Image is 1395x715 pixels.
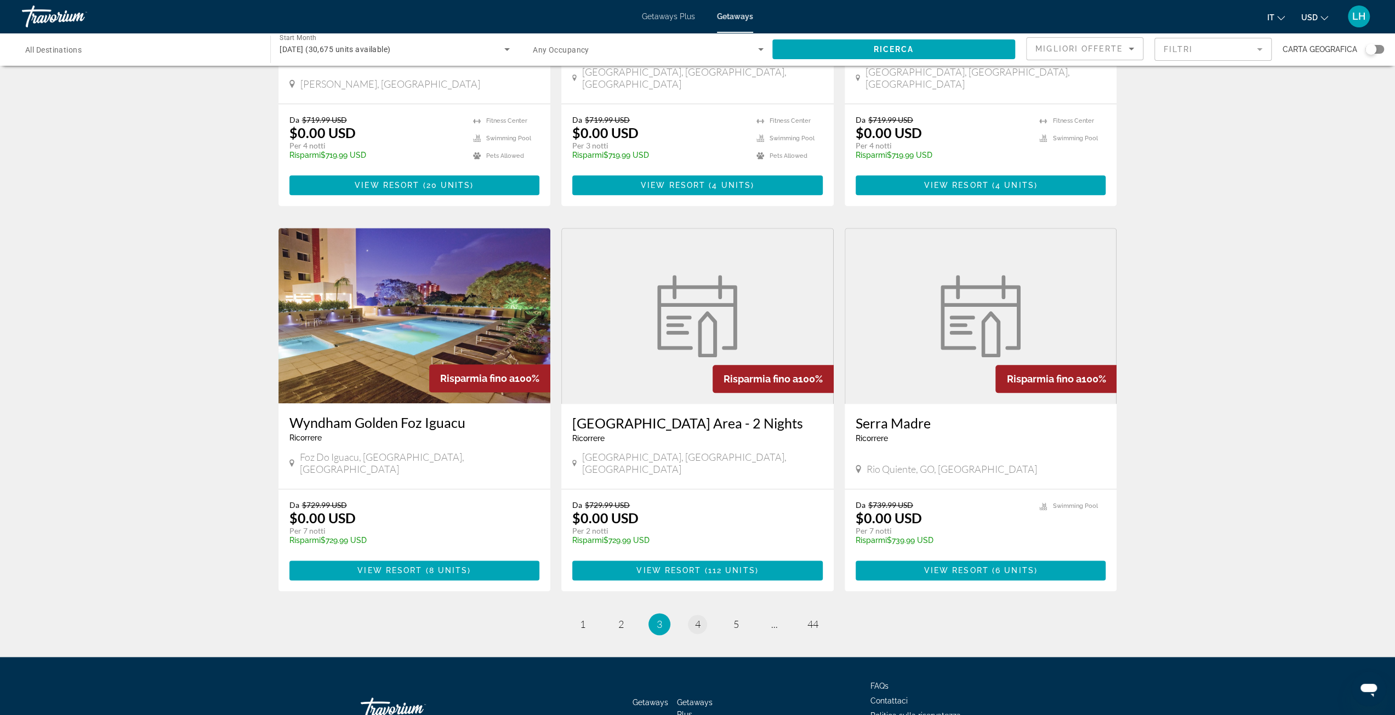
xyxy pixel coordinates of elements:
[289,124,356,141] p: $0.00 USD
[867,463,1037,475] span: Rio Quiente, GO, [GEOGRAPHIC_DATA]
[856,151,887,159] span: Risparmi
[585,115,630,124] span: $719.99 USD
[856,500,866,510] span: Da
[572,434,605,443] span: Ricorrere
[289,500,299,510] span: Da
[770,135,815,142] span: Swimming Pool
[636,566,701,575] span: View Resort
[995,365,1117,393] div: 100%
[1301,9,1328,25] button: Change currency
[995,181,1034,190] span: 4 units
[289,414,540,431] a: Wyndham Golden Foz Iguacu
[856,560,1106,580] button: View Resort(6 units)
[278,228,551,403] img: DE28O01X.jpg
[1052,117,1094,124] span: Fitness Center
[300,78,480,90] span: [PERSON_NAME], [GEOGRAPHIC_DATA]
[419,181,474,190] span: ( )
[856,434,888,443] span: Ricorrere
[870,682,889,690] a: FAQs
[856,175,1106,195] a: View Resort(4 units)
[1154,37,1272,61] button: Filter
[856,510,922,526] p: $0.00 USD
[651,275,744,357] img: week.svg
[934,275,1027,357] img: week.svg
[1352,11,1365,22] span: LH
[289,536,321,545] span: Risparmi
[868,115,913,124] span: $719.99 USD
[807,618,818,630] span: 44
[1267,9,1285,25] button: Change language
[422,566,471,575] span: ( )
[642,12,695,21] a: Getaways Plus
[856,151,1029,159] p: $719.99 USD
[701,566,758,575] span: ( )
[705,181,754,190] span: ( )
[856,415,1106,431] a: Serra Madre
[289,175,540,195] a: View Resort(20 units)
[289,433,322,442] span: Ricorrere
[856,536,1029,545] p: $739.99 USD
[572,124,639,141] p: $0.00 USD
[300,451,540,475] span: Foz do Iguacu, [GEOGRAPHIC_DATA], [GEOGRAPHIC_DATA]
[641,181,705,190] span: View Resort
[582,66,823,90] span: [GEOGRAPHIC_DATA], [GEOGRAPHIC_DATA], [GEOGRAPHIC_DATA]
[1035,44,1123,53] span: Migliori offerte
[486,117,527,124] span: Fitness Center
[713,365,834,393] div: 100%
[572,526,812,536] p: Per 2 notti
[989,566,1038,575] span: ( )
[355,181,419,190] span: View Resort
[357,566,422,575] span: View Resort
[856,526,1029,536] p: Per 7 notti
[572,536,603,545] span: Risparmi
[1052,502,1097,510] span: Swimming Pool
[771,618,778,630] span: ...
[289,510,356,526] p: $0.00 USD
[533,45,589,54] span: Any Occupancy
[870,696,908,705] a: Contattaci
[572,560,823,580] button: View Resort(112 units)
[1006,373,1081,385] span: Risparmia fino a
[582,451,823,475] span: [GEOGRAPHIC_DATA], [GEOGRAPHIC_DATA], [GEOGRAPHIC_DATA]
[874,45,914,54] span: Ricerca
[717,12,753,21] a: Getaways
[289,115,299,124] span: Da
[429,364,550,392] div: 100%
[280,34,316,42] span: Start Month
[302,115,347,124] span: $719.99 USD
[1351,671,1386,706] iframe: Pulsante per aprire la finestra di messaggistica
[486,135,531,142] span: Swimming Pool
[866,66,1106,90] span: [GEOGRAPHIC_DATA], [GEOGRAPHIC_DATA], [GEOGRAPHIC_DATA]
[1283,42,1357,57] span: Carta geografica
[572,151,603,159] span: Risparmi
[22,2,132,31] a: Travorium
[572,536,812,545] p: $729.99 USD
[712,181,751,190] span: 4 units
[856,115,866,124] span: Da
[289,560,540,580] button: View Resort(8 units)
[856,124,922,141] p: $0.00 USD
[1052,135,1097,142] span: Swimming Pool
[572,500,582,510] span: Da
[572,175,823,195] button: View Resort(4 units)
[618,618,624,630] span: 2
[572,141,745,151] p: Per 3 notti
[1345,5,1373,28] button: User Menu
[280,45,391,54] span: [DATE] (30,675 units available)
[924,181,989,190] span: View Resort
[708,566,755,575] span: 112 units
[770,152,807,159] span: Pets Allowed
[995,566,1034,575] span: 6 units
[289,151,321,159] span: Risparmi
[1267,13,1274,22] span: it
[289,526,529,536] p: Per 7 notti
[1035,42,1134,55] mat-select: Sort by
